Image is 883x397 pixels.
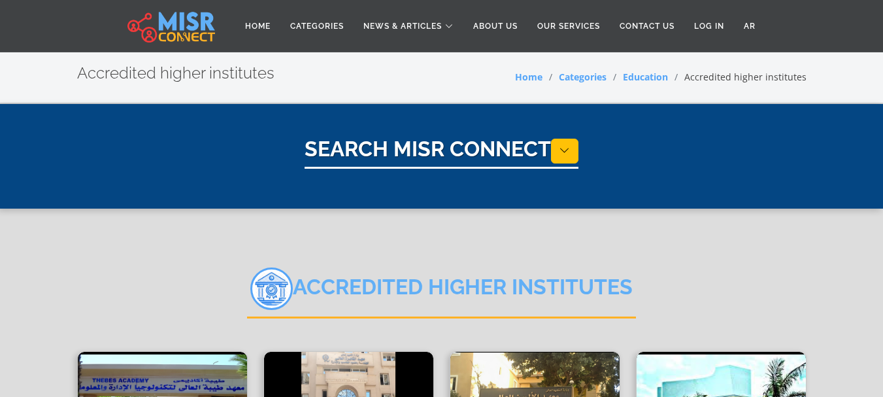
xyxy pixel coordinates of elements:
[684,14,734,39] a: Log in
[363,20,442,32] span: News & Articles
[305,137,578,169] h1: Search Misr Connect
[77,64,275,83] h2: Accredited higher institutes
[354,14,463,39] a: News & Articles
[527,14,610,39] a: Our Services
[127,10,215,43] img: main.misr_connect
[734,14,765,39] a: AR
[235,14,280,39] a: Home
[280,14,354,39] a: Categories
[247,268,636,319] h2: Accredited higher institutes
[668,70,807,84] li: Accredited higher institutes
[610,14,684,39] a: Contact Us
[515,71,542,83] a: Home
[623,71,668,83] a: Education
[250,268,293,310] img: FbDy15iPXxA2RZqtQvVH.webp
[463,14,527,39] a: About Us
[559,71,607,83] a: Categories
